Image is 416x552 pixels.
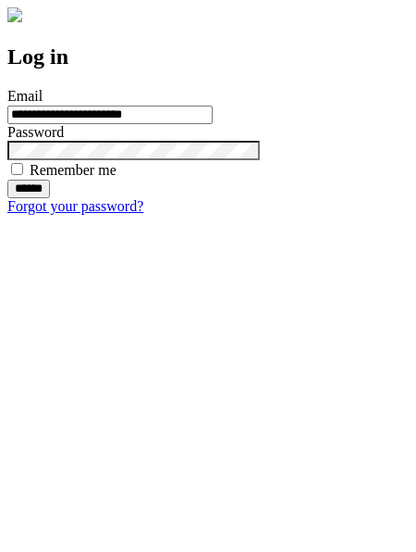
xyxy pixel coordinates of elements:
a: Forgot your password? [7,198,143,214]
img: logo-4e3dc11c47720685a147b03b5a06dd966a58ff35d612b21f08c02c0306f2b779.png [7,7,22,22]
h2: Log in [7,44,409,69]
label: Password [7,124,64,140]
label: Email [7,88,43,104]
label: Remember me [30,162,116,178]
